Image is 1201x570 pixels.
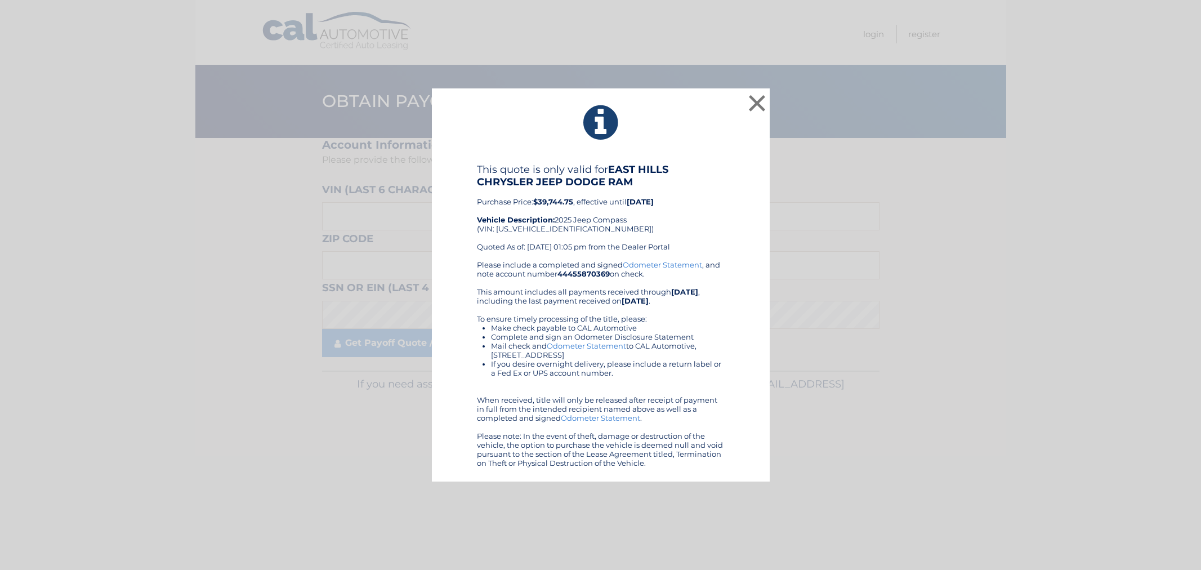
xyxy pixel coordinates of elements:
b: 44455870369 [557,269,610,278]
li: Mail check and to CAL Automotive, [STREET_ADDRESS] [491,341,725,359]
li: If you desire overnight delivery, please include a return label or a Fed Ex or UPS account number. [491,359,725,377]
strong: Vehicle Description: [477,215,555,224]
button: × [746,92,769,114]
a: Odometer Statement [547,341,626,350]
div: Please include a completed and signed , and note account number on check. This amount includes al... [477,260,725,467]
li: Make check payable to CAL Automotive [491,323,725,332]
b: [DATE] [627,197,654,206]
b: [DATE] [671,287,698,296]
b: $39,744.75 [533,197,573,206]
a: Odometer Statement [623,260,702,269]
li: Complete and sign an Odometer Disclosure Statement [491,332,725,341]
b: EAST HILLS CHRYSLER JEEP DODGE RAM [477,163,668,188]
h4: This quote is only valid for [477,163,725,188]
a: Odometer Statement [561,413,640,422]
b: [DATE] [622,296,649,305]
div: Purchase Price: , effective until 2025 Jeep Compass (VIN: [US_VEHICLE_IDENTIFICATION_NUMBER]) Quo... [477,163,725,260]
